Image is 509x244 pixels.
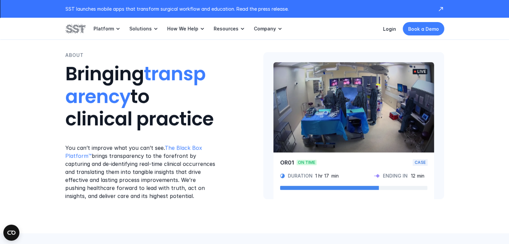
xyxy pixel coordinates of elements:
[408,25,439,32] p: Book a Demo
[214,26,238,32] p: Resources
[65,51,84,59] p: ABOUT
[93,18,121,40] a: Platform
[93,26,114,32] p: Platform
[417,173,424,179] p: min
[298,160,315,165] p: ON TIME
[65,144,217,200] p: You can’t improve what you can’t see. brings transparency to the forefront by capturing and de-id...
[383,173,408,179] p: ENDING IN
[331,173,339,179] span: min
[65,61,205,110] span: transparency
[167,26,198,32] p: How We Help
[129,26,152,32] p: Solutions
[65,23,85,34] img: SST logo
[254,26,276,32] p: Company
[403,22,444,35] a: Book a Demo
[417,69,426,74] p: LIVE
[383,26,396,32] a: Login
[280,159,294,166] p: OR01
[65,144,204,159] a: The Black Box Platform™
[415,160,426,165] p: CASE
[3,225,19,241] button: Open CMP widget
[315,173,317,179] span: 1
[318,173,323,179] span: hr
[65,5,431,12] p: SST launches mobile apps that transform surgical workflow and education. Read the press release.
[65,63,217,131] h2: Bringing to clinical practice
[288,173,313,179] p: DURATION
